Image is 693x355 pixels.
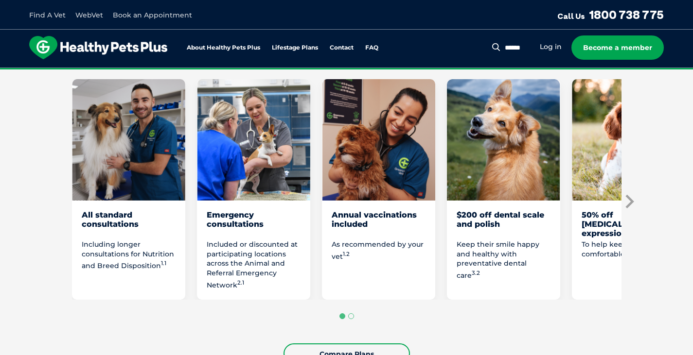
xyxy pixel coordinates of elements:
[582,240,675,259] p: To help keep your dog comfortable
[348,313,354,319] button: Go to page 2
[343,251,350,257] sup: 1.2
[29,36,167,59] img: hpp-logo
[29,11,66,19] a: Find A Vet
[75,11,103,19] a: WebVet
[490,42,502,52] button: Search
[365,45,378,51] a: FAQ
[207,240,301,290] p: Included or discounted at participating locations across the Animal and Referral Emergency Network
[622,194,636,209] button: Next slide
[472,270,480,276] sup: 3.2
[457,210,551,238] div: $200 off dental scale and polish
[161,260,166,267] sup: 1.1
[339,313,345,319] button: Go to page 1
[572,79,685,300] li: 5 of 8
[165,68,528,77] span: Proactive, preventative wellness program designed to keep your pet healthier and happier for longer
[457,240,551,280] p: Keep their smile happy and healthy with preventative dental care
[72,312,622,321] ul: Select a slide to show
[72,79,185,300] li: 1 of 8
[82,210,176,238] div: All standard consultations
[187,45,260,51] a: About Healthy Pets Plus
[237,279,244,286] sup: 2.1
[571,35,664,60] a: Become a member
[540,42,562,51] a: Log in
[557,7,664,22] a: Call Us1800 738 775
[113,11,192,19] a: Book an Appointment
[207,210,301,238] div: Emergency consultations
[447,79,560,300] li: 4 of 8
[332,240,426,261] p: As recommended by your vet
[272,45,318,51] a: Lifestage Plans
[197,79,310,300] li: 2 of 8
[332,210,426,238] div: Annual vaccinations included
[582,210,675,238] div: 50% off [MEDICAL_DATA] expression
[330,45,354,51] a: Contact
[82,240,176,270] p: Including longer consultations for Nutrition and Breed Disposition
[557,11,585,21] span: Call Us
[322,79,435,300] li: 3 of 8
